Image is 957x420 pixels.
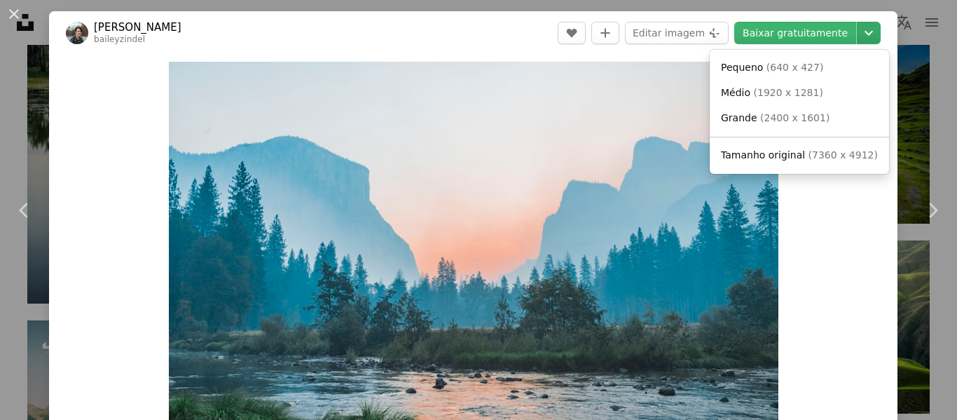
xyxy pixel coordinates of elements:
[721,149,805,161] span: Tamanho original
[857,22,881,44] button: Escolha o tamanho do download
[721,87,750,98] span: Médio
[754,87,823,98] span: ( 1920 x 1281 )
[721,112,757,123] span: Grande
[766,62,824,73] span: ( 640 x 427 )
[808,149,878,161] span: ( 7360 x 4912 )
[721,62,763,73] span: Pequeno
[710,50,889,174] div: Escolha o tamanho do download
[760,112,829,123] span: ( 2400 x 1601 )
